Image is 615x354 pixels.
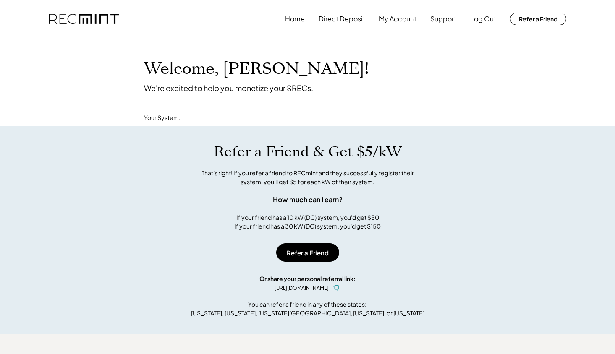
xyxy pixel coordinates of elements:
button: Log Out [470,10,496,27]
button: click to copy [331,283,341,293]
button: Refer a Friend [510,13,566,25]
div: How much can I earn? [273,195,343,205]
button: Refer a Friend [276,243,339,262]
div: That's right! If you refer a friend to RECmint and they successfully register their system, you'l... [192,169,423,186]
img: recmint-logotype%403x.png [49,14,119,24]
div: [URL][DOMAIN_NAME] [275,284,329,292]
button: My Account [379,10,416,27]
h1: Refer a Friend & Get $5/kW [214,143,402,161]
div: You can refer a friend in any of these states: [US_STATE], [US_STATE], [US_STATE][GEOGRAPHIC_DATA... [191,300,424,318]
button: Home [285,10,305,27]
button: Support [430,10,456,27]
button: Direct Deposit [319,10,365,27]
div: If your friend has a 10 kW (DC) system, you'd get $50 If your friend has a 30 kW (DC) system, you... [234,213,381,231]
div: Your System: [144,114,181,122]
h1: Welcome, [PERSON_NAME]! [144,59,369,79]
div: Or share your personal referral link: [259,274,356,283]
div: We're excited to help you monetize your SRECs. [144,83,313,93]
